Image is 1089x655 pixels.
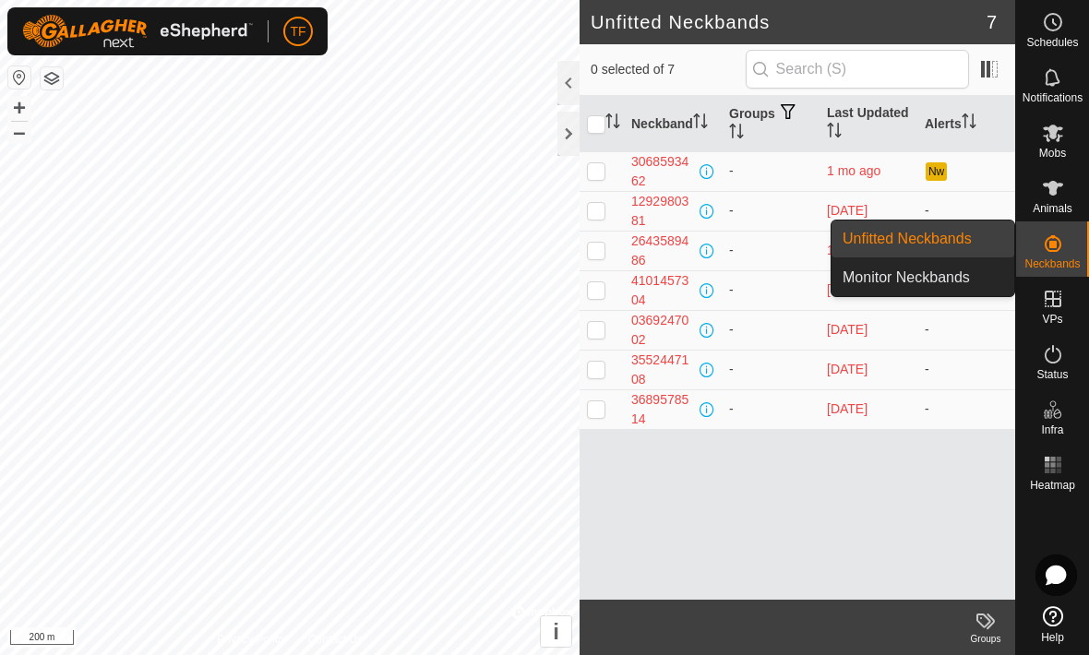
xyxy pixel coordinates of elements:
[827,125,842,140] p-sorticon: Activate to sort
[827,243,880,257] span: 27 Jun 2025 at 6:19 am
[1041,424,1063,435] span: Infra
[631,390,696,429] div: 3689578514
[987,8,997,36] span: 7
[631,152,696,191] div: 3068593462
[722,151,820,191] td: -
[917,350,1015,389] td: -
[827,362,868,376] span: 15 Aug 2025 at 5:12 pm
[1036,369,1068,380] span: Status
[8,66,30,89] button: Reset Map
[308,631,363,648] a: Contact Us
[729,126,744,141] p-sorticon: Activate to sort
[746,50,969,89] input: Search (S)
[917,310,1015,350] td: -
[591,60,746,79] span: 0 selected of 7
[722,389,820,429] td: -
[290,22,305,42] span: TF
[631,192,696,231] div: 1292980381
[1024,258,1080,269] span: Neckbands
[631,311,696,350] div: 0369247002
[1042,314,1062,325] span: VPs
[1023,92,1083,103] span: Notifications
[827,322,868,337] span: 17 Aug 2025 at 2:22 pm
[827,282,868,297] span: 15 Aug 2025 at 4:12 pm
[917,191,1015,231] td: -
[22,15,253,48] img: Gallagher Logo
[722,270,820,310] td: -
[843,228,972,250] span: Unfitted Neckbands
[722,191,820,231] td: -
[820,96,917,152] th: Last Updated
[631,351,696,389] div: 3552447108
[1033,203,1072,214] span: Animals
[8,121,30,143] button: –
[605,116,620,131] p-sorticon: Activate to sort
[827,203,868,218] span: 15 Aug 2025 at 5:12 pm
[8,97,30,119] button: +
[962,116,976,131] p-sorticon: Activate to sort
[917,96,1015,152] th: Alerts
[722,350,820,389] td: -
[722,96,820,152] th: Groups
[1041,632,1064,643] span: Help
[722,310,820,350] td: -
[591,11,987,33] h2: Unfitted Neckbands
[624,96,722,152] th: Neckband
[41,67,63,89] button: Map Layers
[693,116,708,131] p-sorticon: Activate to sort
[1026,37,1078,48] span: Schedules
[541,616,571,647] button: i
[631,271,696,310] div: 4101457304
[722,231,820,270] td: -
[1039,148,1066,159] span: Mobs
[827,163,880,178] span: 27 Jun 2025 at 6:18 am
[1016,599,1089,650] a: Help
[631,232,696,270] div: 2643589486
[926,162,946,181] button: Nw
[956,632,1015,646] div: Groups
[832,259,1014,296] a: Monitor Neckbands
[827,401,868,416] span: 17 Aug 2025 at 2:22 pm
[843,267,970,289] span: Monitor Neckbands
[217,631,286,648] a: Privacy Policy
[832,220,1014,257] a: Unfitted Neckbands
[553,619,559,644] span: i
[917,389,1015,429] td: -
[1030,480,1075,491] span: Heatmap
